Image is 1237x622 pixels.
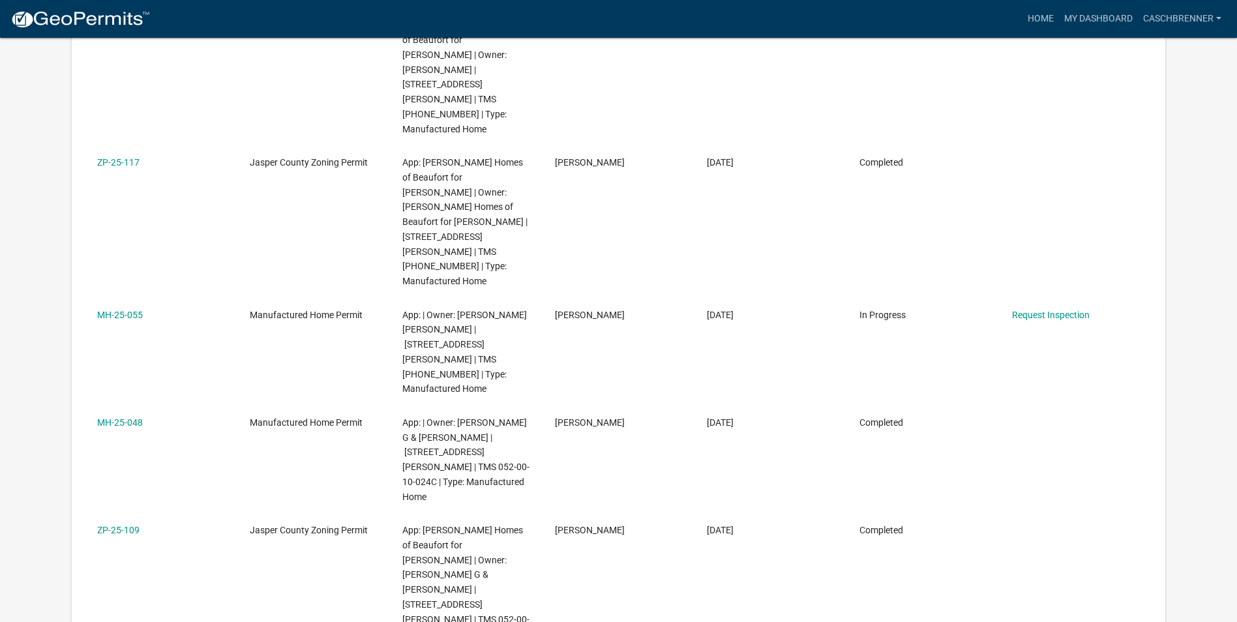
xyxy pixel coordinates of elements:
[707,310,734,320] span: 05/08/2025
[859,525,903,535] span: Completed
[97,417,143,428] a: MH-25-048
[1022,7,1059,31] a: Home
[97,525,140,535] a: ZP-25-109
[555,310,625,320] span: Chelsea Aschbrenner
[250,525,368,535] span: Jasper County Zoning Permit
[707,417,734,428] span: 05/01/2025
[707,525,734,535] span: 05/01/2025
[250,417,363,428] span: Manufactured Home Permit
[555,417,625,428] span: Chelsea Aschbrenner
[1012,310,1090,320] a: Request Inspection
[1059,7,1138,31] a: My Dashboard
[402,157,528,286] span: App: Clayton Homes of Beaufort for Tomas Solis | Owner: Clayton Homes of Beaufort for Tomas Solis...
[555,157,625,168] span: Chelsea Aschbrenner
[402,417,529,502] span: App: | Owner: GUNTER CRYSTAL G & BRIAN S | 441 STELLA CLELAND RD | TMS 052-00-10-024C | Type: Man...
[555,525,625,535] span: Chelsea Aschbrenner
[1138,7,1227,31] a: caschbrenner
[859,157,903,168] span: Completed
[707,157,734,168] span: 05/08/2025
[97,157,140,168] a: ZP-25-117
[859,417,903,428] span: Completed
[402,310,527,394] span: App: | Owner: Tomas Alberto Arcadio Solis | 451 ROB RAM Rd | TMS 046-00-04-092 | Type: Manufactur...
[250,310,363,320] span: Manufactured Home Permit
[250,157,368,168] span: Jasper County Zoning Permit
[859,310,906,320] span: In Progress
[97,310,143,320] a: MH-25-055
